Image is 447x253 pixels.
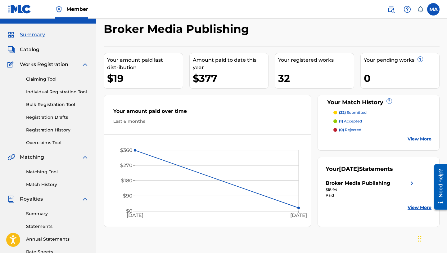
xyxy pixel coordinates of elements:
a: Public Search [385,3,397,16]
div: Your Statements [326,165,393,173]
a: (0) rejected [333,127,431,133]
p: submitted [339,110,367,115]
img: expand [81,195,89,203]
span: (0) [339,127,344,132]
a: (1) accepted [333,118,431,124]
div: Your Match History [326,98,431,107]
a: Matching Tool [26,169,89,175]
a: SummarySummary [7,31,45,38]
iframe: Chat Widget [416,223,447,253]
p: rejected [339,127,361,133]
div: $377 [193,71,269,85]
a: Broker Media Publishingright chevron icon$18.94Paid [326,180,416,198]
div: Last 6 months [113,118,302,125]
a: Match History [26,181,89,188]
img: right chevron icon [408,180,416,187]
span: ? [387,99,392,104]
tspan: [DATE] [290,212,307,218]
span: Works Registration [20,61,68,68]
tspan: $90 [123,193,133,199]
span: Matching [20,153,44,161]
a: (22) submitted [333,110,431,115]
img: Top Rightsholder [55,6,63,13]
img: Summary [7,31,15,38]
tspan: $270 [120,162,133,168]
div: Broker Media Publishing [326,180,390,187]
div: $18.94 [326,187,416,193]
div: User Menu [427,3,440,16]
span: Catalog [20,46,39,53]
a: Annual Statements [26,236,89,242]
div: Your pending works [364,56,440,64]
div: Drag [418,229,422,248]
a: Registration Drafts [26,114,89,121]
div: $19 [107,71,183,85]
img: MLC Logo [7,5,31,14]
div: Amount paid to date this year [193,56,269,71]
span: Member [66,6,88,13]
tspan: $180 [121,178,133,184]
a: Statements [26,223,89,230]
h2: Broker Media Publishing [104,22,252,36]
a: Bulk Registration Tool [26,101,89,108]
a: Individual Registration Tool [26,89,89,95]
span: (1) [339,119,343,123]
a: Registration History [26,127,89,133]
span: Summary [20,31,45,38]
img: search [387,6,395,13]
div: 32 [278,71,354,85]
tspan: $360 [120,147,133,153]
a: Claiming Tool [26,76,89,82]
p: accepted [339,118,362,124]
span: (22) [339,110,346,115]
span: Royalties [20,195,43,203]
img: expand [81,61,89,68]
a: Overclaims Tool [26,140,89,146]
div: Your amount paid over time [113,108,302,118]
div: Paid [326,193,416,198]
div: Notifications [417,6,423,12]
a: CatalogCatalog [7,46,39,53]
div: Help [401,3,413,16]
a: Summary [26,211,89,217]
a: View More [408,136,431,142]
div: 0 [364,71,440,85]
img: help [404,6,411,13]
a: View More [408,204,431,211]
img: Royalties [7,195,15,203]
span: [DATE] [339,166,359,172]
tspan: $0 [126,208,133,214]
tspan: [DATE] [127,212,143,218]
img: Works Registration [7,61,16,68]
img: Catalog [7,46,15,53]
img: Matching [7,153,15,161]
iframe: Resource Center [430,161,447,212]
div: Your registered works [278,56,354,64]
img: expand [81,153,89,161]
div: Your amount paid last distribution [107,56,183,71]
span: ? [418,57,423,62]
